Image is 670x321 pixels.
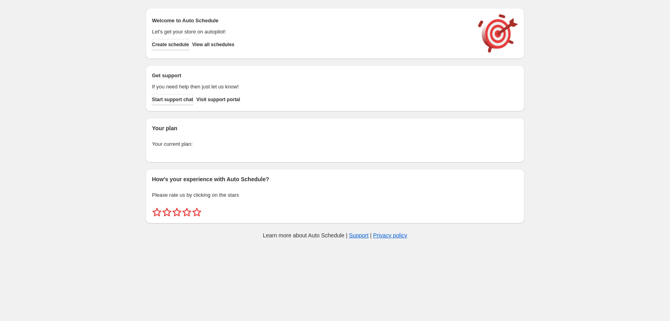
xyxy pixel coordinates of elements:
[192,39,235,50] button: View all schedules
[152,94,193,105] a: Start support chat
[152,124,518,132] h2: Your plan
[152,83,470,91] p: If you need help then just let us know!
[192,41,235,48] span: View all schedules
[349,232,368,239] a: Support
[152,191,518,199] p: Please rate us by clicking on the stars
[196,94,240,105] a: Visit support portal
[152,28,470,36] p: Let's get your store on autopilot!
[152,140,518,148] p: Your current plan:
[152,96,193,103] span: Start support chat
[152,72,470,80] h2: Get support
[152,175,518,183] h2: How's your experience with Auto Schedule?
[196,96,240,103] span: Visit support portal
[152,39,189,50] button: Create schedule
[373,232,408,239] a: Privacy policy
[152,17,470,25] h2: Welcome to Auto Schedule
[263,231,407,239] p: Learn more about Auto Schedule | |
[152,41,189,48] span: Create schedule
